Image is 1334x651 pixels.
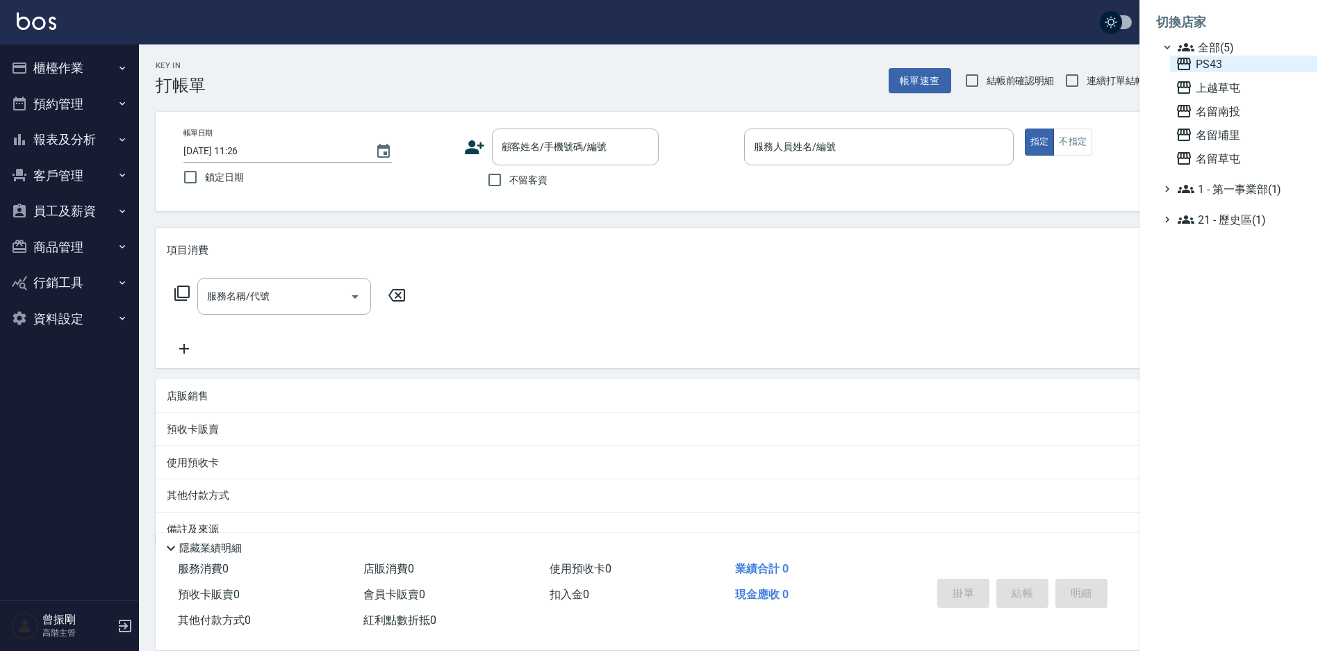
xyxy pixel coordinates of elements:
li: 切換店家 [1156,6,1317,39]
span: 名留南投 [1176,103,1312,120]
span: 上越草屯 [1176,79,1312,96]
span: 21 - 歷史區(1) [1178,211,1312,228]
span: 全部(5) [1178,39,1312,56]
span: 名留埔里 [1176,126,1312,143]
span: 1 - 第一事業部(1) [1178,181,1312,197]
span: 名留草屯 [1176,150,1312,167]
span: PS43 [1176,56,1312,72]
